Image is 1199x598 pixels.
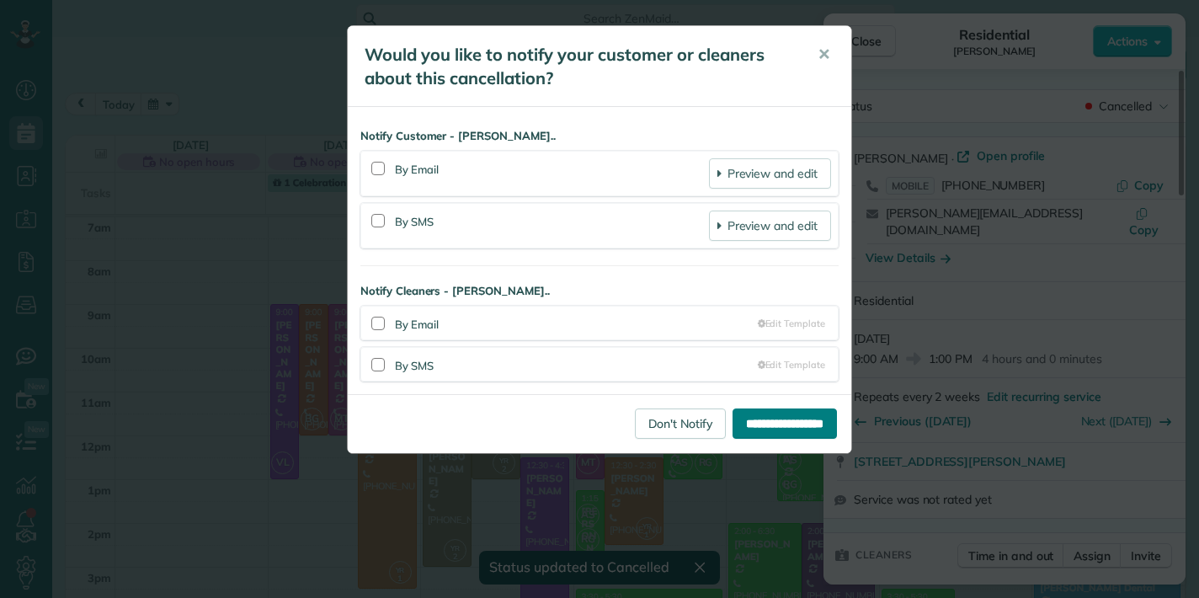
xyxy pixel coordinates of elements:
a: Preview and edit [709,158,831,189]
a: Don't Notify [635,408,726,439]
div: By SMS [395,211,709,241]
h5: Would you like to notify your customer or cleaners about this cancellation? [365,43,794,90]
div: By Email [395,158,709,189]
a: Preview and edit [709,211,831,241]
a: Edit Template [758,317,825,330]
div: By Email [395,313,758,333]
strong: Notify Cleaners - [PERSON_NAME].. [360,283,839,299]
a: Edit Template [758,358,825,371]
div: By SMS [395,355,758,374]
strong: Notify Customer - [PERSON_NAME].. [360,128,839,144]
span: ✕ [818,45,830,64]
